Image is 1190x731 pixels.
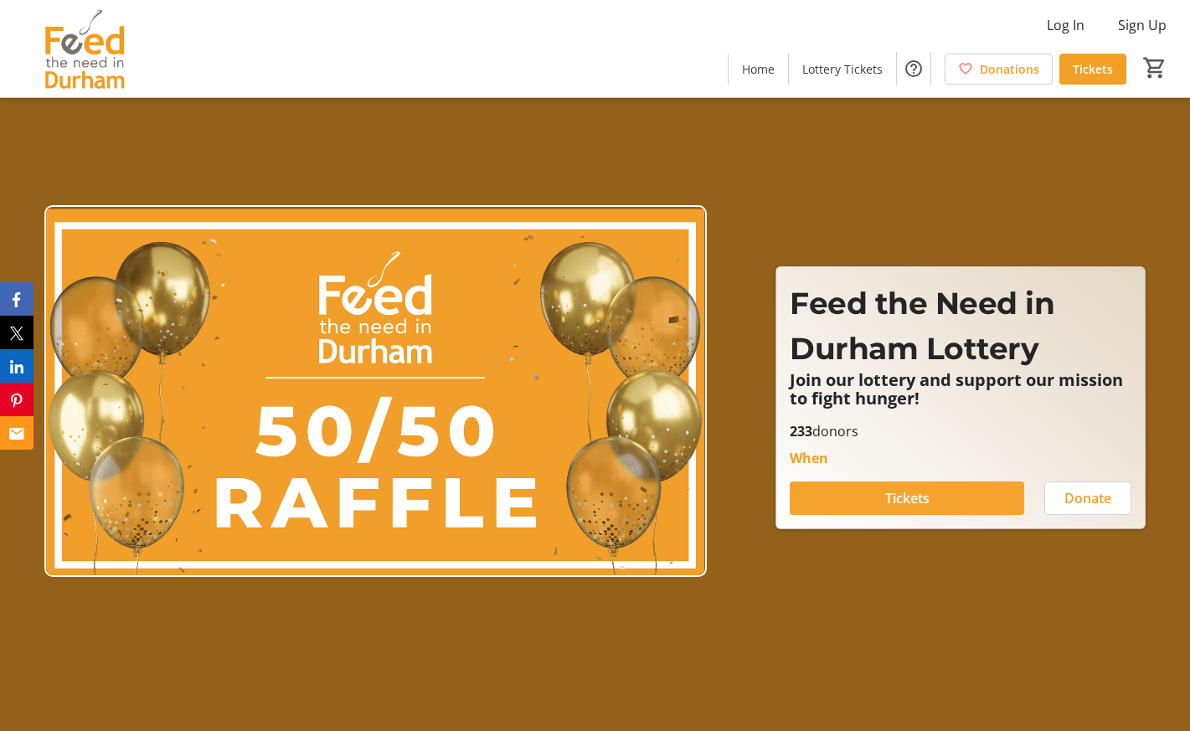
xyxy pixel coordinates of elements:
[980,60,1039,78] span: Donations
[1105,12,1180,39] button: Sign Up
[897,52,930,85] button: Help
[789,54,896,85] a: Lottery Tickets
[1118,15,1167,35] span: Sign Up
[790,481,1024,515] button: Tickets
[885,488,930,508] span: Tickets
[790,421,1131,441] p: donors
[790,371,1131,408] p: Join our lottery and support our mission to fight hunger!
[1073,60,1113,78] span: Tickets
[1044,481,1131,515] button: Donate
[729,54,788,85] a: Home
[1140,53,1170,83] button: Cart
[790,285,1054,367] span: Feed the Need in Durham Lottery
[1064,488,1111,508] span: Donate
[44,205,707,578] img: Campaign CTA Media Photo
[802,60,883,78] span: Lottery Tickets
[945,54,1053,85] a: Donations
[10,7,159,90] img: Feed the Need in Durham's Logo
[1059,54,1126,85] a: Tickets
[1047,15,1084,35] span: Log In
[790,448,828,468] div: When
[790,422,812,440] b: 233
[742,60,775,78] span: Home
[1033,12,1098,39] button: Log In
